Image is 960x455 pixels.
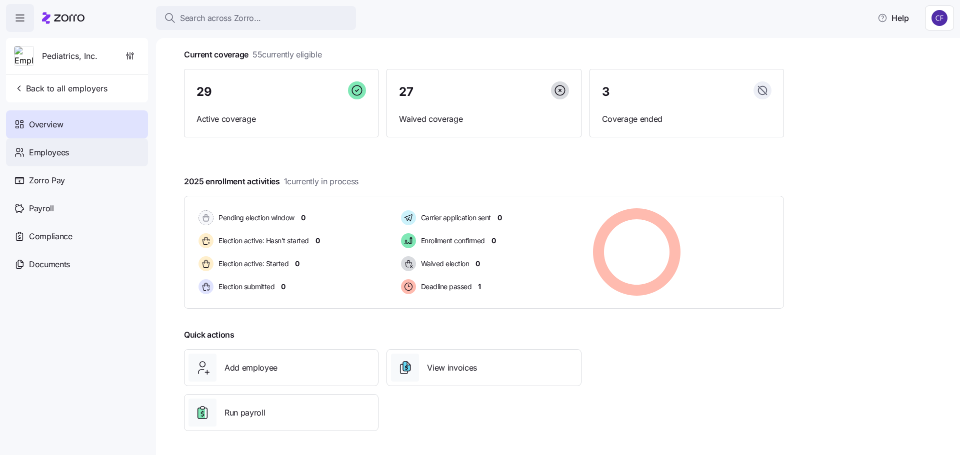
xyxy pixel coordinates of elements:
[6,250,148,278] a: Documents
[42,50,97,62] span: Pediatrics, Inc.
[29,230,72,243] span: Compliance
[602,113,771,125] span: Coverage ended
[196,113,366,125] span: Active coverage
[295,259,299,269] span: 0
[427,362,477,374] span: View invoices
[10,78,111,98] button: Back to all employers
[215,259,288,269] span: Election active: Started
[184,175,358,188] span: 2025 enrollment activities
[196,86,211,98] span: 29
[29,118,63,131] span: Overview
[869,8,917,28] button: Help
[301,213,305,223] span: 0
[602,86,610,98] span: 3
[215,282,274,292] span: Election submitted
[14,46,33,66] img: Employer logo
[29,258,70,271] span: Documents
[180,12,261,24] span: Search across Zorro...
[877,12,909,24] span: Help
[224,407,265,419] span: Run payroll
[29,174,65,187] span: Zorro Pay
[418,213,491,223] span: Carrier application sent
[491,236,496,246] span: 0
[6,138,148,166] a: Employees
[399,86,413,98] span: 27
[284,175,358,188] span: 1 currently in process
[184,48,322,61] span: Current coverage
[184,329,234,341] span: Quick actions
[224,362,277,374] span: Add employee
[281,282,285,292] span: 0
[399,113,568,125] span: Waived coverage
[29,202,54,215] span: Payroll
[252,48,322,61] span: 55 currently eligible
[14,82,107,94] span: Back to all employers
[215,213,294,223] span: Pending election window
[418,259,469,269] span: Waived election
[418,282,472,292] span: Deadline passed
[418,236,485,246] span: Enrollment confirmed
[6,110,148,138] a: Overview
[6,166,148,194] a: Zorro Pay
[475,259,480,269] span: 0
[6,222,148,250] a: Compliance
[931,10,947,26] img: 7d4a9558da78dc7654dde66b79f71a2e
[315,236,320,246] span: 0
[215,236,309,246] span: Election active: Hasn't started
[156,6,356,30] button: Search across Zorro...
[497,213,502,223] span: 0
[478,282,481,292] span: 1
[6,194,148,222] a: Payroll
[29,146,69,159] span: Employees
